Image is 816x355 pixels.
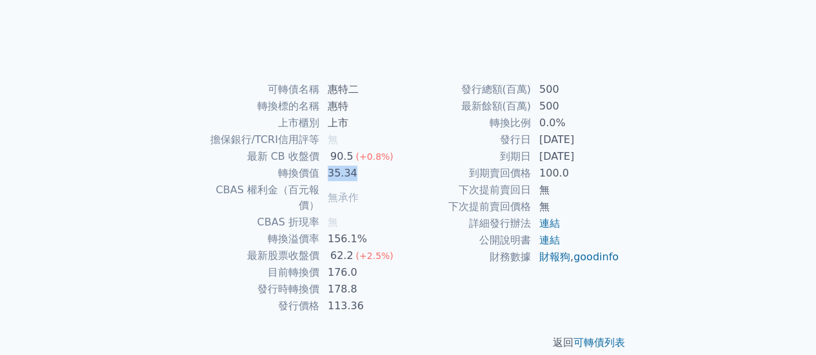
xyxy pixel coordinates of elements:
td: 上市櫃別 [197,115,320,131]
td: 500 [532,81,620,98]
td: 目前轉換價 [197,264,320,281]
iframe: Chat Widget [751,293,816,355]
td: 惠特二 [320,81,408,98]
span: 無 [328,133,338,146]
span: (+0.8%) [355,151,393,162]
td: 惠特 [320,98,408,115]
div: 90.5 [328,149,356,164]
td: 無 [532,198,620,215]
a: 連結 [539,217,560,229]
td: 0.0% [532,115,620,131]
td: 擔保銀行/TCRI信用評等 [197,131,320,148]
td: 發行日 [408,131,532,148]
td: 發行價格 [197,298,320,314]
td: 最新 CB 收盤價 [197,148,320,165]
div: 聊天小工具 [751,293,816,355]
td: 發行時轉換價 [197,281,320,298]
td: 100.0 [532,165,620,182]
td: 發行總額(百萬) [408,81,532,98]
a: 財報狗 [539,251,570,263]
span: 無 [328,216,338,228]
td: 178.8 [320,281,408,298]
div: 62.2 [328,248,356,264]
td: 176.0 [320,264,408,281]
td: 可轉債名稱 [197,81,320,98]
td: [DATE] [532,131,620,148]
td: CBAS 折現率 [197,214,320,231]
a: 連結 [539,234,560,246]
td: 上市 [320,115,408,131]
td: 35.34 [320,165,408,182]
td: 最新股票收盤價 [197,247,320,264]
td: CBAS 權利金（百元報價） [197,182,320,214]
td: 公開說明書 [408,232,532,249]
a: goodinfo [573,251,619,263]
td: 詳細發行辦法 [408,215,532,232]
td: 無 [532,182,620,198]
td: 到期賣回價格 [408,165,532,182]
td: [DATE] [532,148,620,165]
a: 可轉債列表 [573,336,625,349]
p: 返回 [181,335,635,350]
span: 無承作 [328,191,359,204]
td: 500 [532,98,620,115]
span: (+2.5%) [355,251,393,261]
td: 下次提前賣回價格 [408,198,532,215]
td: 財務數據 [408,249,532,265]
td: 到期日 [408,148,532,165]
td: 113.36 [320,298,408,314]
td: 轉換標的名稱 [197,98,320,115]
td: 轉換溢價率 [197,231,320,247]
td: 下次提前賣回日 [408,182,532,198]
td: 轉換比例 [408,115,532,131]
td: , [532,249,620,265]
td: 最新餘額(百萬) [408,98,532,115]
td: 轉換價值 [197,165,320,182]
td: 156.1% [320,231,408,247]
